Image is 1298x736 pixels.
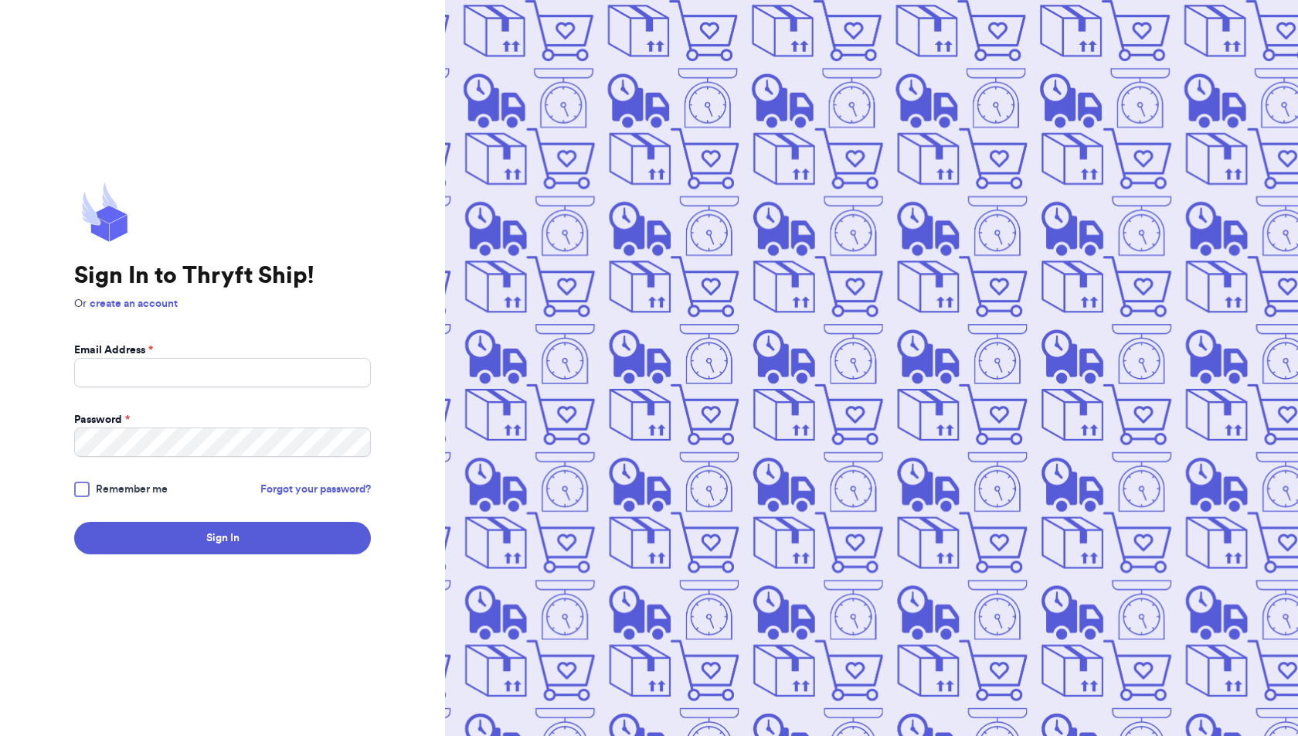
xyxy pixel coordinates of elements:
p: Or [74,296,371,312]
button: Sign In [74,522,371,554]
label: Password [74,412,130,428]
a: create an account [90,298,178,309]
label: Email Address [74,342,153,358]
a: Forgot your password? [260,482,371,497]
h1: Sign In to Thryft Ship! [74,262,371,290]
span: Remember me [96,482,168,497]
